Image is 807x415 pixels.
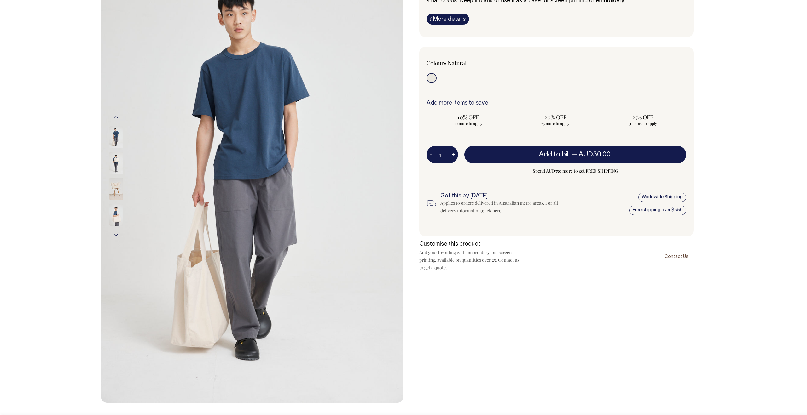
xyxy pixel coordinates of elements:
[571,151,612,158] span: —
[430,15,432,22] span: i
[440,199,568,214] div: Applies to orders delivered in Australian metro areas. For all delivery information, .
[464,167,686,175] span: Spend AUD350 more to get FREE SHIPPING
[427,111,510,128] input: 10% OFF 10 more to apply
[109,152,123,174] img: natural
[517,121,594,126] span: 25 more to apply
[514,111,597,128] input: 20% OFF 25 more to apply
[430,121,507,126] span: 10 more to apply
[448,148,458,161] button: +
[430,113,507,121] span: 10% OFF
[517,113,594,121] span: 20% OFF
[659,249,694,264] a: Contact Us
[419,241,520,247] h6: Customise this product
[427,59,531,67] div: Colour
[539,151,570,158] span: Add to bill
[427,148,435,161] button: -
[109,126,123,148] img: natural
[604,113,681,121] span: 25% OFF
[448,59,467,67] label: Natural
[419,249,520,271] p: Add your branding with embroidery and screen printing, available on quantities over 25. Contact u...
[464,146,686,163] button: Add to bill —AUD30.00
[427,14,469,25] a: iMore details
[111,228,121,242] button: Next
[109,178,123,200] img: natural
[482,207,501,213] a: click here
[427,100,686,106] h6: Add more items to save
[440,193,568,199] h6: Get this by [DATE]
[604,121,681,126] span: 50 more to apply
[601,111,684,128] input: 25% OFF 50 more to apply
[109,204,123,226] img: natural
[578,151,611,158] span: AUD30.00
[111,110,121,124] button: Previous
[444,59,446,67] span: •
